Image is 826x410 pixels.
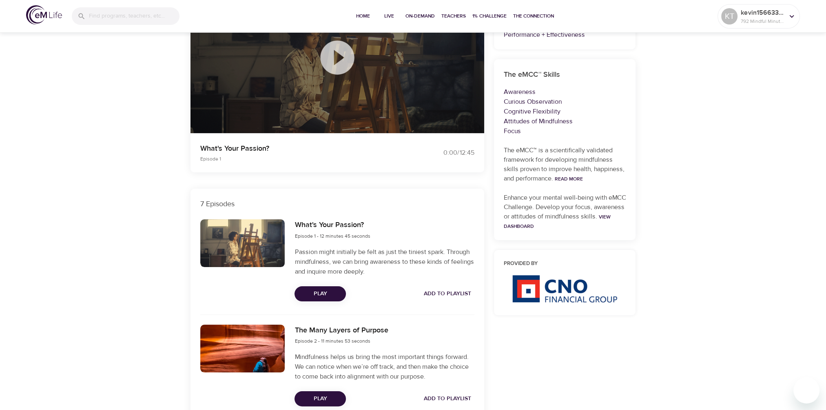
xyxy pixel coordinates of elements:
[379,12,399,20] span: Live
[721,8,737,25] div: KT
[353,12,373,20] span: Home
[504,126,626,136] p: Focus
[295,391,346,406] button: Play
[504,30,626,40] p: Performance + Effectiveness
[741,8,784,18] p: kevin1566334619
[405,12,435,20] span: On-Demand
[200,155,403,163] p: Episode 1
[301,394,339,404] span: Play
[424,394,471,404] span: Add to Playlist
[421,391,474,406] button: Add to Playlist
[504,214,611,230] a: View Dashboard
[504,116,626,126] p: Attitudes of Mindfulness
[441,12,466,20] span: Teachers
[26,5,62,25] img: logo
[504,87,626,97] p: Awareness
[513,12,554,20] span: The Connection
[200,143,403,154] p: What's Your Passion?
[555,176,583,182] a: Read More
[504,69,626,81] h6: The eMCC™ Skills
[504,97,626,107] p: Curious Observation
[504,107,626,116] p: Cognitive Flexibility
[413,148,474,158] div: 0:00 / 12:45
[424,289,471,299] span: Add to Playlist
[89,7,179,25] input: Find programs, teachers, etc...
[504,193,626,231] p: Enhance your mental well-being with eMCC Challenge. Develop your focus, awareness or attitudes of...
[200,198,474,209] p: 7 Episodes
[295,286,346,301] button: Play
[421,286,474,301] button: Add to Playlist
[295,325,388,336] h6: The Many Layers of Purpose
[472,12,507,20] span: 1% Challenge
[295,247,474,276] p: Passion might initially be felt as just the tiniest spark. Through mindfulness, we can bring awar...
[504,146,626,183] p: The eMCC™ is a scientifically validated framework for developing mindfulness skills proven to imp...
[741,18,784,25] p: 792 Mindful Minutes
[295,338,370,344] span: Episode 2 - 11 minutes 53 seconds
[295,352,474,381] p: Mindfulness helps us bring the most important things forward. We can notice when we’re off track,...
[295,219,370,231] h6: What's Your Passion?
[301,289,339,299] span: Play
[504,260,626,268] h6: Provided by
[793,377,819,403] iframe: Button to launch messaging window
[512,275,617,303] img: CNO%20logo.png
[295,233,370,239] span: Episode 1 - 12 minutes 45 seconds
